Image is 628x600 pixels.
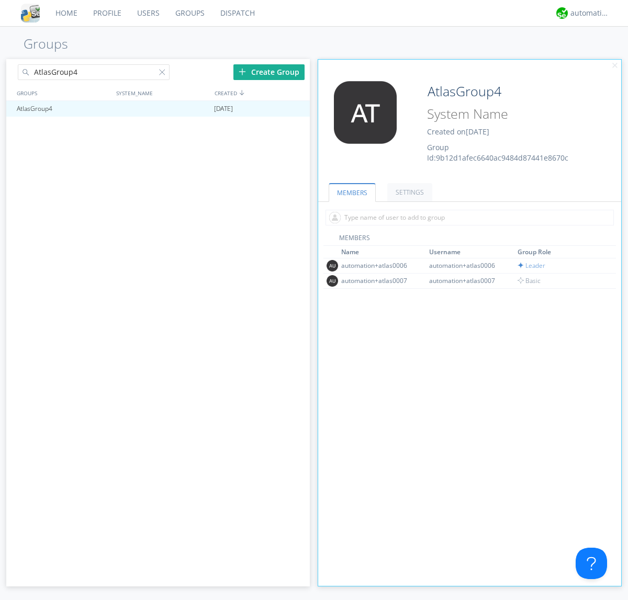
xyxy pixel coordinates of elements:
[576,548,607,579] iframe: Toggle Customer Support
[14,101,112,117] div: AtlasGroup4
[329,183,376,202] a: MEMBERS
[114,85,212,100] div: SYSTEM_NAME
[429,276,508,285] div: automation+atlas0007
[327,260,338,271] img: 373638.png
[387,183,432,201] a: SETTINGS
[341,261,420,270] div: automation+atlas0006
[340,246,428,258] th: Toggle SortBy
[429,261,508,270] div: automation+atlas0006
[427,142,568,163] span: Group Id: 9b12d1afec6640ac9484d87441e8670c
[212,85,311,100] div: CREATED
[341,276,420,285] div: automation+atlas0007
[214,101,233,117] span: [DATE]
[466,127,489,137] span: [DATE]
[326,81,405,144] img: 373638.png
[327,275,338,287] img: 373638.png
[518,261,545,270] span: Leader
[556,7,568,19] img: d2d01cd9b4174d08988066c6d424eccd
[428,246,516,258] th: Toggle SortBy
[18,64,170,80] input: Search groups
[239,68,246,75] img: plus.svg
[21,4,40,22] img: cddb5a64eb264b2086981ab96f4c1ba7
[326,210,614,225] input: Type name of user to add to group
[516,246,604,258] th: Toggle SortBy
[14,85,111,100] div: GROUPS
[423,104,592,124] input: System Name
[423,81,592,102] input: Group Name
[6,101,310,117] a: AtlasGroup4[DATE]
[427,127,489,137] span: Created on
[611,62,619,70] img: cancel.svg
[323,233,616,246] div: MEMBERS
[570,8,610,18] div: automation+atlas
[233,64,305,80] div: Create Group
[518,276,541,285] span: Basic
